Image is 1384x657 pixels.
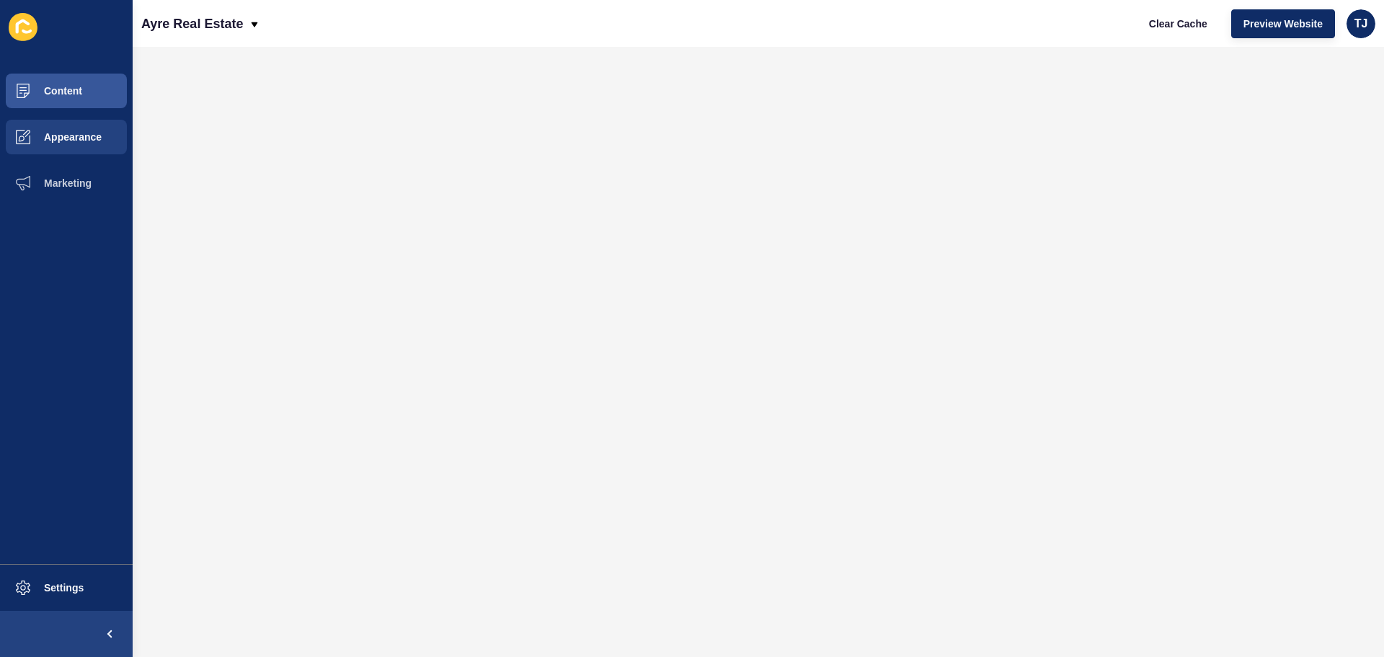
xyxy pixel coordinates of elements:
p: Ayre Real Estate [141,6,243,42]
span: Preview Website [1243,17,1323,31]
span: TJ [1354,17,1368,31]
button: Preview Website [1231,9,1335,38]
span: Clear Cache [1149,17,1207,31]
button: Clear Cache [1137,9,1220,38]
